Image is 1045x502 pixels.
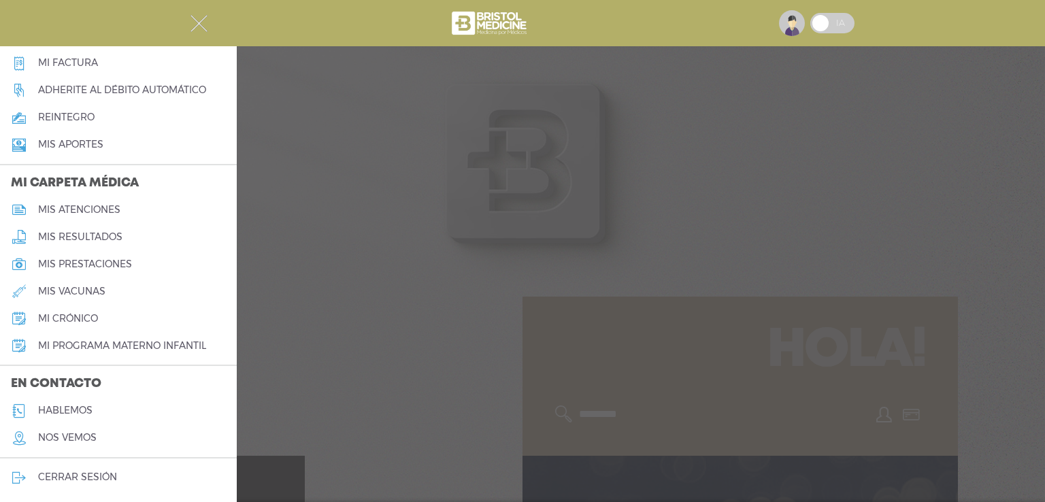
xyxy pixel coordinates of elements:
[38,340,206,352] h5: mi programa materno infantil
[38,432,97,444] h5: nos vemos
[38,204,120,216] h5: mis atenciones
[38,139,103,150] h5: Mis aportes
[38,231,122,243] h5: mis resultados
[38,313,98,324] h5: mi crónico
[779,10,805,36] img: profile-placeholder.svg
[38,471,117,483] h5: cerrar sesión
[38,112,95,123] h5: reintegro
[38,258,132,270] h5: mis prestaciones
[190,15,208,32] img: Cober_menu-close-white.svg
[38,84,206,96] h5: Adherite al débito automático
[38,286,105,297] h5: mis vacunas
[450,7,531,39] img: bristol-medicine-blanco.png
[38,57,98,69] h5: Mi factura
[38,405,93,416] h5: hablemos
